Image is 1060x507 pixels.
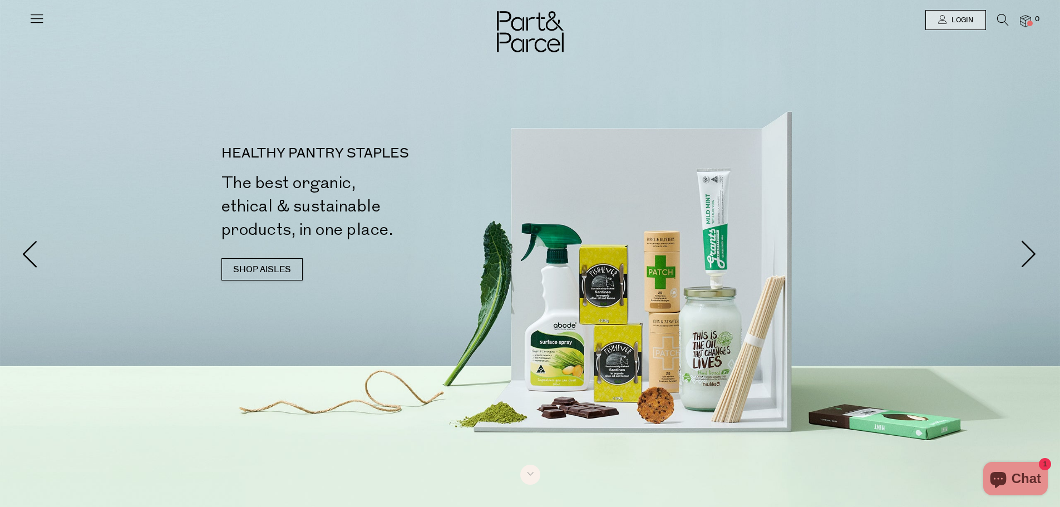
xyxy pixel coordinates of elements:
a: SHOP AISLES [221,258,303,280]
inbox-online-store-chat: Shopify online store chat [980,462,1051,498]
span: 0 [1032,14,1042,24]
img: Part&Parcel [497,11,564,52]
a: 0 [1020,15,1031,27]
a: Login [925,10,986,30]
span: Login [949,16,973,25]
p: HEALTHY PANTRY STAPLES [221,147,535,160]
h2: The best organic, ethical & sustainable products, in one place. [221,171,535,242]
